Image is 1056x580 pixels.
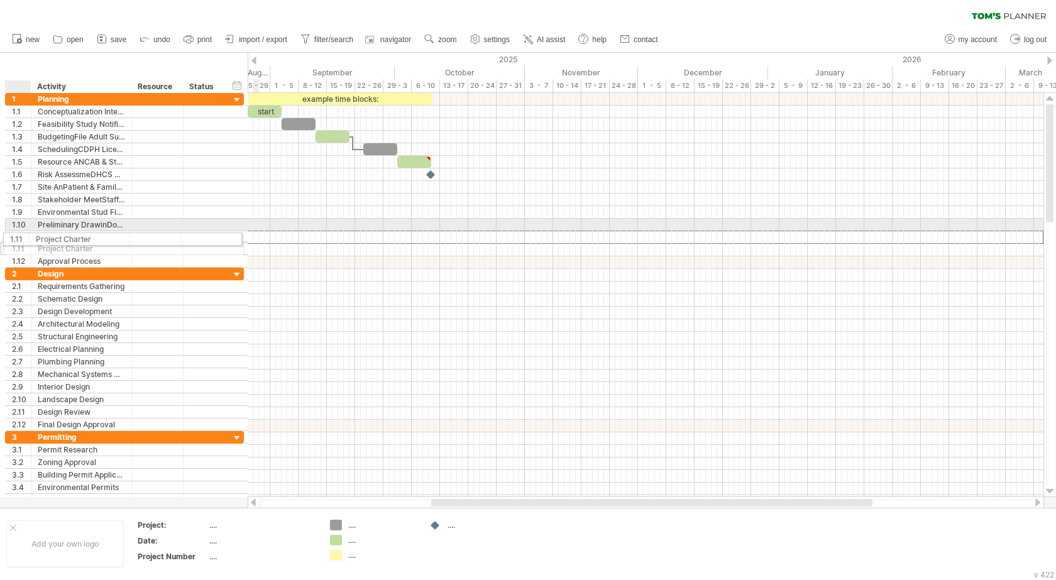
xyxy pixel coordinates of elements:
[38,243,125,254] div: Project Charter
[12,331,31,342] div: 2.5
[38,356,125,368] div: Plumbing Planning
[610,79,638,92] div: 24 - 28
[12,356,31,368] div: 2.7
[12,481,31,493] div: 3.4
[12,494,31,506] div: 3.5
[808,79,836,92] div: 12 - 16
[977,79,1006,92] div: 23 - 27
[12,393,31,405] div: 2.10
[38,131,125,143] div: BudgetingFile Adult Subacute Application
[12,156,31,168] div: 1.5
[138,551,207,562] div: Project Number
[12,406,31,418] div: 2.11
[12,143,31,155] div: 1.4
[448,520,516,530] div: ....
[617,31,662,48] a: contact
[395,66,525,79] div: October 2025
[383,79,412,92] div: 29 - 3
[1007,31,1050,48] a: log out
[38,206,125,218] div: Environmental Stud Finalize Transitiony
[209,520,315,530] div: ....
[299,79,327,92] div: 8 - 12
[38,305,125,317] div: Design Development
[12,194,31,205] div: 1.8
[467,31,514,48] a: settings
[209,535,315,546] div: ....
[525,79,553,92] div: 3 - 7
[438,35,456,44] span: zoom
[942,31,1001,48] a: my account
[921,79,949,92] div: 9 - 13
[12,106,31,118] div: 1.1
[38,343,125,355] div: Electrical Planning
[695,79,723,92] div: 15 - 19
[12,181,31,193] div: 1.7
[38,494,125,506] div: Utility Approvals
[189,80,217,93] div: Status
[348,535,417,545] div: ....
[537,35,565,44] span: AI assist
[26,35,40,44] span: new
[38,406,125,418] div: Design Review
[634,35,658,44] span: contact
[38,219,125,231] div: Preliminary DrawinDocumentation & Reportinggs
[12,419,31,430] div: 2.12
[12,219,31,231] div: 1.10
[779,79,808,92] div: 5 - 9
[38,194,125,205] div: Stakeholder MeetStaff & Contracting Adjustmentsings
[12,444,31,456] div: 3.1
[12,293,31,305] div: 2.2
[525,66,638,79] div: November 2025
[12,206,31,218] div: 1.9
[497,79,525,92] div: 27 - 31
[348,520,417,530] div: ....
[949,79,977,92] div: 16 - 20
[12,368,31,380] div: 2.8
[553,79,581,92] div: 10 - 14
[138,535,207,546] div: Date:
[638,66,768,79] div: December 2025
[38,280,125,292] div: Requirements Gathering
[38,444,125,456] div: Permit Research
[38,168,125,180] div: Risk AssessmeDHCS Review Periodnt
[270,79,299,92] div: 1 - 5
[38,156,125,168] div: Resource ANCAB & Staffing Compliancellocation
[197,35,212,44] span: print
[239,35,287,44] span: import / export
[520,31,569,48] a: AI assist
[355,79,383,92] div: 22 - 26
[38,93,125,105] div: Planning
[38,393,125,405] div: Landscape Design
[12,343,31,355] div: 2.6
[180,31,216,48] a: print
[363,31,415,48] a: navigator
[38,481,125,493] div: Environmental Permits
[138,520,207,530] div: Project:
[38,268,125,280] div: Design
[9,31,43,48] a: new
[836,79,864,92] div: 19 - 23
[12,255,31,267] div: 1.12
[893,79,921,92] div: 2 - 6
[440,79,468,92] div: 13 - 17
[12,456,31,468] div: 3.2
[242,79,270,92] div: 25 - 29
[348,550,417,561] div: ....
[38,381,125,393] div: Interior Design
[12,118,31,130] div: 1.2
[12,168,31,180] div: 1.6
[768,66,893,79] div: January 2026
[12,431,31,443] div: 3
[38,118,125,130] div: Feasibility Study Notification & Intent to Cancel Pediatric Contract
[575,31,610,48] a: help
[94,31,130,48] a: save
[12,469,31,481] div: 3.3
[380,35,411,44] span: navigator
[12,280,31,292] div: 2.1
[421,31,460,48] a: zoom
[638,79,666,92] div: 1 - 5
[67,35,84,44] span: open
[38,318,125,330] div: Architectural Modeling
[38,181,125,193] div: Site AnPatient & Family Communication alysis
[592,35,607,44] span: help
